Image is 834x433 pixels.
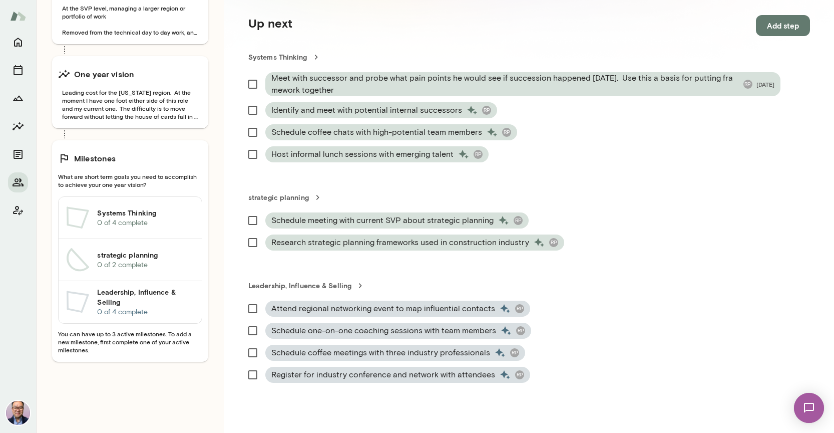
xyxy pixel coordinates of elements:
p: 0 of 2 complete [97,260,194,270]
div: Meet with successor and probe what pain points he would see if succession happened [DATE]. Use th... [265,72,780,96]
button: Client app [8,200,28,221]
div: RP [515,304,524,313]
a: Systems Thinking0 of 4 complete [59,197,202,239]
span: Schedule one-on-one coaching sessions with team members [271,325,496,337]
img: Mento [10,7,26,26]
div: RP [474,150,483,159]
div: Host informal lunch sessions with emerging talentRP [265,146,489,162]
span: Attend regional networking event to map influential contacts [271,303,495,315]
div: Identify and meet with potential internal successorsRP [265,102,497,118]
h6: strategic planning [97,250,194,260]
img: Valentin Wu [6,401,30,425]
span: You can have up to 3 active milestones. To add a new milestone, first complete one of your active... [58,330,202,354]
div: Systems Thinking0 of 4 completestrategic planning0 of 2 completeLeadership, Influence & Selling0 ... [58,196,202,324]
div: RP [482,106,491,115]
button: Growth Plan [8,88,28,108]
div: Register for industry conference and network with attendeesRP [265,367,530,383]
div: RP [743,80,752,89]
h6: Milestones [74,152,116,164]
div: RP [510,348,519,357]
div: Research strategic planning frameworks used in construction industryRP [265,235,564,251]
span: What are short term goals you need to accomplish to achieve your one year vision? [58,172,202,188]
h6: Systems Thinking [97,208,194,218]
button: Documents [8,144,28,164]
span: Schedule coffee meetings with three industry professionals [271,347,490,359]
div: RP [502,128,511,137]
div: RP [516,326,525,335]
div: RP [514,216,523,225]
div: RP [549,238,558,247]
p: 0 of 4 complete [97,307,194,317]
span: Meet with successor and probe what pain points he would see if succession happened [DATE]. Use th... [271,72,739,96]
span: At the SVP level, managing a larger region or portfolio of work Removed from the technical day to... [58,4,202,36]
span: Research strategic planning frameworks used in construction industry [271,237,529,249]
a: strategic planning0 of 2 complete [59,239,202,281]
button: Members [8,172,28,192]
button: Home [8,32,28,52]
span: Schedule coffee chats with high-potential team members [271,126,482,138]
a: Leadership, Influence & Selling0 of 4 complete [59,281,202,323]
button: Sessions [8,60,28,80]
span: [DATE] [756,80,774,88]
div: Schedule meeting with current SVP about strategic planningRP [265,212,529,229]
h5: Up next [248,15,292,36]
button: One year visionLeading cost for the [US_STATE] region. At the moment I have one foot either side ... [52,56,208,128]
p: 0 of 4 complete [97,218,194,228]
a: Systems Thinking [248,52,810,62]
span: Schedule meeting with current SVP about strategic planning [271,214,494,227]
div: Schedule coffee meetings with three industry professionalsRP [265,345,525,361]
span: Leading cost for the [US_STATE] region. At the moment I have one foot either side of this role an... [58,88,202,120]
span: Register for industry conference and network with attendees [271,369,495,381]
h6: One year vision [74,68,134,80]
a: Leadership, Influence & Selling [248,281,810,291]
a: strategic planning [248,192,810,202]
div: Schedule one-on-one coaching sessions with team membersRP [265,323,531,339]
span: Identify and meet with potential internal successors [271,104,462,116]
div: Attend regional networking event to map influential contactsRP [265,301,530,317]
div: RP [515,370,524,379]
h6: Leadership, Influence & Selling [97,287,194,307]
button: Add step [756,15,810,36]
div: Schedule coffee chats with high-potential team membersRP [265,124,517,140]
button: Insights [8,116,28,136]
span: Host informal lunch sessions with emerging talent [271,148,454,160]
